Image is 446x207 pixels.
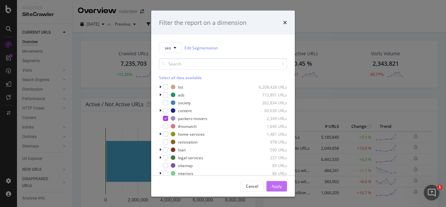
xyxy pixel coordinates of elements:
div: content [178,108,192,113]
div: 60,636 URLs [255,108,287,113]
div: Apply [272,183,282,189]
button: Apply [266,181,287,191]
div: 237 URLs [255,155,287,160]
div: legal-services [178,155,203,160]
div: 590 URLs [255,147,287,152]
div: 6,208,428 URLs [255,84,287,90]
div: list [178,84,183,90]
div: 86 URLs [255,170,287,176]
div: packers-movers [178,115,207,121]
div: loan [178,147,186,152]
div: #nomatch [178,123,197,129]
div: 1,481 URLs [255,131,287,137]
div: society [178,100,191,105]
div: 713,891 URLs [255,92,287,97]
div: sitemap [178,163,193,168]
div: Cancel [246,183,258,189]
a: Edit Segmentation [184,44,218,51]
div: 1,640 URLs [255,123,287,129]
div: Filter the report on a dimension [159,18,247,27]
span: seo [165,45,171,50]
div: 978 URLs [255,139,287,145]
div: ads [178,92,184,97]
div: Select all data available [159,75,287,80]
button: seo [159,43,182,53]
input: Search [159,58,287,70]
iframe: Intercom live chat [424,185,439,200]
div: modal [151,10,295,197]
span: 1 [437,185,442,190]
button: Cancel [240,181,264,191]
div: interiors [178,170,193,176]
div: times [283,18,287,27]
div: 2,349 URLs [255,115,287,121]
div: home-services [178,131,205,137]
div: renovation [178,139,198,145]
div: 262,834 URLs [255,100,287,105]
div: 89 URLs [255,163,287,168]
